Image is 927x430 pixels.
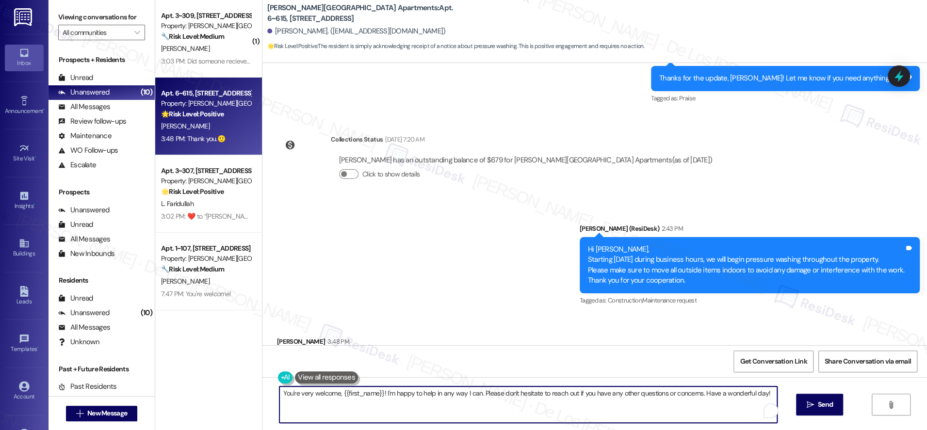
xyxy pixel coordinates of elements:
[5,378,44,404] a: Account
[642,296,697,304] span: Maintenance request
[580,293,920,307] div: Tagged as:
[796,394,843,415] button: Send
[5,45,44,71] a: Inbox
[58,337,99,347] div: Unknown
[58,10,145,25] label: Viewing conversations for
[277,336,349,350] div: [PERSON_NAME]
[818,350,917,372] button: Share Conversation via email
[5,235,44,261] a: Buildings
[138,305,155,320] div: (10)
[49,364,155,374] div: Past + Future Residents
[887,401,894,409] i: 
[58,131,112,141] div: Maintenance
[87,408,127,418] span: New Message
[362,169,420,179] label: Click to show details
[161,166,251,176] div: Apt. 3~307, [STREET_ADDRESS]
[825,356,911,366] span: Share Conversation via email
[58,73,93,83] div: Unread
[35,154,36,160] span: •
[161,88,251,98] div: Apt. 6~615, [STREET_ADDRESS]
[161,265,224,273] strong: 🔧 Risk Level: Medium
[267,41,644,51] span: : The resident is simply acknowledging receipt of a notice about pressure washing. This is positi...
[161,199,194,208] span: L. Faridullah
[37,344,39,351] span: •
[49,275,155,286] div: Residents
[659,223,683,234] div: 2:43 PM
[325,336,349,347] div: 3:48 PM
[58,322,110,333] div: All Messages
[58,382,117,392] div: Past Residents
[5,283,44,309] a: Leads
[161,122,210,130] span: [PERSON_NAME]
[49,55,155,65] div: Prospects + Residents
[58,145,118,156] div: WO Follow-ups
[659,73,904,83] div: Thanks for the update, [PERSON_NAME]! Let me know if you need anything else.
[651,91,920,105] div: Tagged as:
[49,187,155,197] div: Prospects
[161,57,291,65] div: 3:03 PM: Did someone recieve my keys in mail
[161,289,231,298] div: 7:47 PM: You're welcome!
[138,85,155,100] div: (10)
[161,187,224,196] strong: 🌟 Risk Level: Positive
[161,212,496,221] div: 3:02 PM: ​❤️​ to “ [PERSON_NAME] ([PERSON_NAME][GEOGRAPHIC_DATA] Apartments): You're most welcome...
[267,3,461,24] b: [PERSON_NAME][GEOGRAPHIC_DATA] Apartments: Apt. 6~615, [STREET_ADDRESS]
[383,134,424,144] div: [DATE] 7:20 AM
[331,134,383,144] div: Collections Status
[58,249,114,259] div: New Inbounds
[339,155,712,165] div: [PERSON_NAME] has an outstanding balance of $679 for [PERSON_NAME][GEOGRAPHIC_DATA] Apartments (a...
[279,386,777,423] textarea: To enrich screen reader interactions, please activate Accessibility in Grammarly extension settings
[679,94,695,102] span: Praise
[161,44,210,53] span: [PERSON_NAME]
[43,106,45,113] span: •
[161,134,225,143] div: 3:48 PM: Thank you.🙂
[161,11,251,21] div: Apt. 3~309, [STREET_ADDRESS]
[267,26,446,36] div: [PERSON_NAME]. ([EMAIL_ADDRESS][DOMAIN_NAME])
[733,350,813,372] button: Get Conversation Link
[33,201,35,208] span: •
[58,87,110,97] div: Unanswered
[58,116,126,127] div: Review follow-ups
[818,399,833,410] span: Send
[161,32,224,41] strong: 🔧 Risk Level: Medium
[58,102,110,112] div: All Messages
[161,254,251,264] div: Property: [PERSON_NAME][GEOGRAPHIC_DATA] Apartments
[5,140,44,166] a: Site Visit •
[66,406,138,421] button: New Message
[740,356,807,366] span: Get Conversation Link
[608,296,643,304] span: Construction ,
[134,29,140,36] i: 
[58,308,110,318] div: Unanswered
[5,188,44,214] a: Insights •
[161,110,224,118] strong: 🌟 Risk Level: Positive
[14,8,34,26] img: ResiDesk Logo
[267,42,317,50] strong: 🌟 Risk Level: Positive
[58,220,93,230] div: Unread
[58,160,96,170] div: Escalate
[5,331,44,357] a: Templates •
[806,401,813,409] i: 
[161,277,210,286] span: [PERSON_NAME]
[161,243,251,254] div: Apt. 1~107, [STREET_ADDRESS]
[161,21,251,31] div: Property: [PERSON_NAME][GEOGRAPHIC_DATA] Apartments
[58,234,110,244] div: All Messages
[58,293,93,303] div: Unread
[161,176,251,186] div: Property: [PERSON_NAME][GEOGRAPHIC_DATA] Apartments
[580,223,920,237] div: [PERSON_NAME] (ResiDesk)
[58,205,110,215] div: Unanswered
[588,244,904,286] div: Hi [PERSON_NAME], Starting [DATE] during business hours, we will begin pressure washing throughou...
[63,25,130,40] input: All communities
[76,410,83,417] i: 
[161,98,251,109] div: Property: [PERSON_NAME][GEOGRAPHIC_DATA] Apartments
